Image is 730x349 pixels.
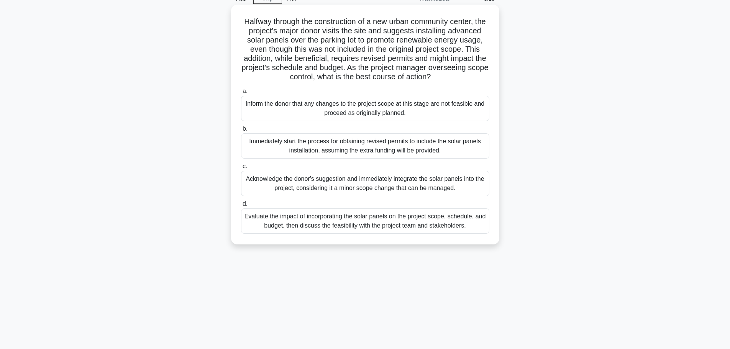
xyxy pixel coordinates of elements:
span: b. [243,125,248,132]
div: Immediately start the process for obtaining revised permits to include the solar panels installat... [241,133,489,159]
span: d. [243,200,248,207]
span: c. [243,163,247,169]
div: Acknowledge the donor's suggestion and immediately integrate the solar panels into the project, c... [241,171,489,196]
div: Inform the donor that any changes to the project scope at this stage are not feasible and proceed... [241,96,489,121]
div: Evaluate the impact of incorporating the solar panels on the project scope, schedule, and budget,... [241,208,489,234]
h5: Halfway through the construction of a new urban community center, the project's major donor visit... [240,17,490,82]
span: a. [243,88,248,94]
